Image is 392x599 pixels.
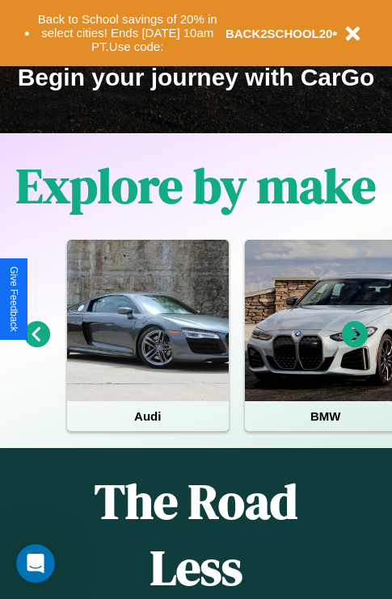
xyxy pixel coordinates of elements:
[67,401,229,431] h4: Audi
[16,153,376,219] h1: Explore by make
[8,266,19,332] div: Give Feedback
[226,27,333,40] b: BACK2SCHOOL20
[16,544,55,583] iframe: Intercom live chat
[30,8,226,58] button: Back to School savings of 20% in select cities! Ends [DATE] 10am PT.Use code:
